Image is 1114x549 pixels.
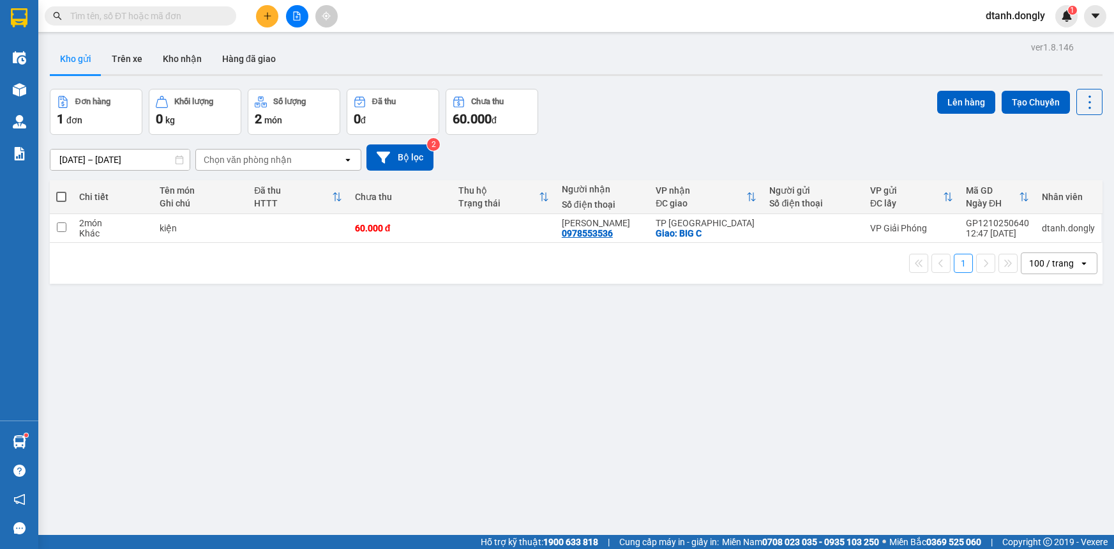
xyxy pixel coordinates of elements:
div: Ghi chú [160,198,241,208]
div: Số điện thoại [769,198,857,208]
span: | [991,535,993,549]
span: 1 [57,111,64,127]
span: ⚪️ [882,539,886,545]
span: Hỗ trợ kỹ thuật: [481,535,598,549]
div: VP nhận [656,185,746,196]
input: Tìm tên, số ĐT hoặc mã đơn [70,9,221,23]
div: GP1210250640 [966,218,1029,228]
div: Giao: BIG C [656,228,756,238]
button: Chưa thu60.000đ [446,89,538,135]
strong: 0708 023 035 - 0935 103 250 [762,537,879,547]
span: notification [13,493,26,506]
div: Đã thu [254,185,331,196]
button: Lên hàng [937,91,995,114]
span: plus [263,12,272,20]
span: aim [322,12,331,20]
div: 60.000 đ [355,223,446,233]
div: Người gửi [769,185,857,196]
button: Khối lượng0kg [149,89,241,135]
span: question-circle [13,465,26,477]
th: Toggle SortBy [248,180,348,214]
div: Nhân viên [1042,192,1095,202]
button: file-add [286,5,308,27]
button: 1 [954,254,973,273]
span: 0 [354,111,361,127]
div: dtanh.dongly [1042,223,1095,233]
img: logo-vxr [11,8,27,27]
button: Kho nhận [153,43,212,74]
button: Kho gửi [50,43,102,74]
div: Đã thu [372,97,396,106]
img: icon-new-feature [1061,10,1073,22]
div: Chưa thu [471,97,504,106]
input: Select a date range. [50,150,190,170]
span: đ [361,115,366,125]
div: 0978553536 [562,228,613,238]
strong: 0369 525 060 [926,537,981,547]
div: Mã GD [966,185,1019,196]
th: Toggle SortBy [960,180,1035,214]
span: search [53,12,62,20]
button: aim [315,5,338,27]
th: Toggle SortBy [452,180,555,214]
div: Số điện thoại [562,199,643,210]
div: Chọn văn phòng nhận [204,153,292,166]
span: 2 [255,111,262,127]
img: warehouse-icon [13,435,26,449]
svg: open [343,155,353,165]
span: 0 [156,111,163,127]
div: Đơn hàng [75,97,110,106]
th: Toggle SortBy [649,180,763,214]
span: Cung cấp máy in - giấy in: [619,535,719,549]
svg: open [1079,258,1089,268]
div: Thu hộ [458,185,539,196]
span: | [608,535,610,549]
span: file-add [292,12,301,20]
div: Trạng thái [458,198,539,208]
img: warehouse-icon [13,51,26,65]
img: solution-icon [13,147,26,160]
button: Đã thu0đ [347,89,439,135]
strong: 1900 633 818 [543,537,598,547]
span: Miền Bắc [889,535,981,549]
span: kg [165,115,175,125]
button: Hàng đã giao [212,43,286,74]
span: copyright [1043,537,1052,546]
div: 12:47 [DATE] [966,228,1029,238]
th: Toggle SortBy [864,180,960,214]
span: đ [492,115,497,125]
button: plus [256,5,278,27]
span: đơn [66,115,82,125]
span: món [264,115,282,125]
sup: 1 [1068,6,1077,15]
span: caret-down [1090,10,1101,22]
img: warehouse-icon [13,115,26,128]
div: Số lượng [273,97,306,106]
span: 1 [1070,6,1074,15]
div: 100 / trang [1029,257,1074,270]
div: Khối lượng [174,97,213,106]
div: Chi tiết [79,192,147,202]
img: warehouse-icon [13,83,26,97]
button: Trên xe [102,43,153,74]
div: Chưa thu [355,192,446,202]
button: Đơn hàng1đơn [50,89,142,135]
div: ĐC giao [656,198,746,208]
div: VP Giải Phóng [870,223,953,233]
sup: 2 [427,138,440,151]
span: 60.000 [453,111,492,127]
div: VP gửi [870,185,943,196]
div: HẢI HIỀN [562,218,643,228]
span: Miền Nam [722,535,879,549]
div: 2 món [79,218,147,228]
sup: 1 [24,433,28,437]
div: Người nhận [562,184,643,194]
div: ĐC lấy [870,198,943,208]
button: Bộ lọc [366,144,433,171]
div: kiện [160,223,241,233]
button: caret-down [1084,5,1106,27]
div: ver 1.8.146 [1031,40,1074,54]
span: dtanh.dongly [975,8,1055,24]
div: Khác [79,228,147,238]
div: TP [GEOGRAPHIC_DATA] [656,218,756,228]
